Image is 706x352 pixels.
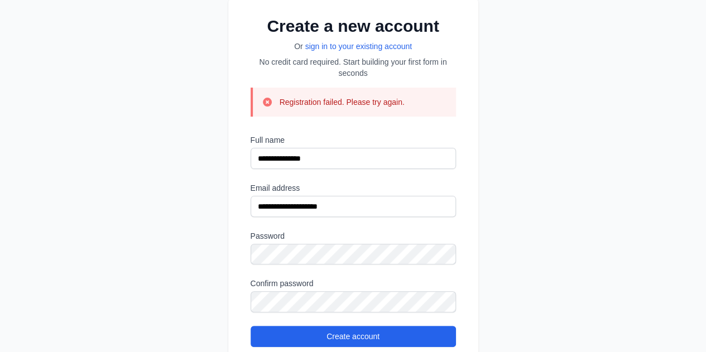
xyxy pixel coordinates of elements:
[251,326,456,347] button: Create account
[251,134,456,146] label: Full name
[251,56,456,79] p: No credit card required. Start building your first form in seconds
[251,182,456,194] label: Email address
[251,278,456,289] label: Confirm password
[280,97,405,108] p: Registration failed. Please try again.
[251,41,456,52] p: Or
[305,42,412,51] a: sign in to your existing account
[251,230,456,242] label: Password
[251,16,456,36] h2: Create a new account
